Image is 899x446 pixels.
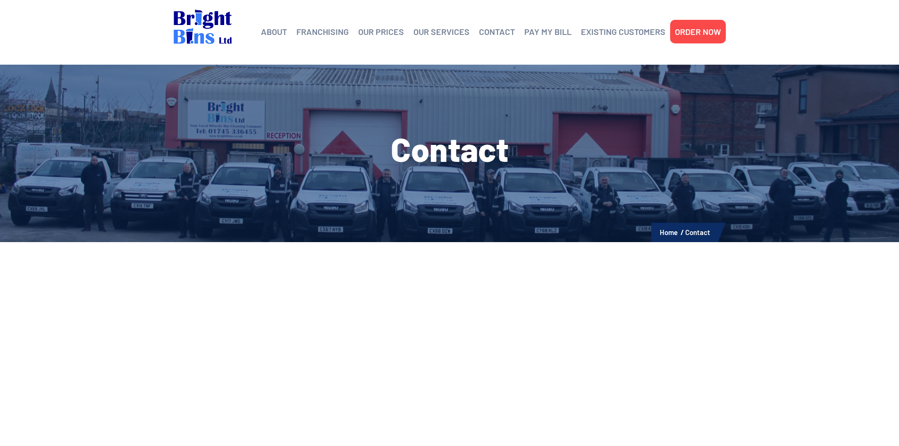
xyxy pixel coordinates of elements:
[296,25,349,39] a: FRANCHISING
[685,226,710,238] li: Contact
[675,25,721,39] a: ORDER NOW
[581,25,665,39] a: EXISTING CUSTOMERS
[524,25,571,39] a: PAY MY BILL
[174,132,726,165] h1: Contact
[261,25,287,39] a: ABOUT
[479,25,515,39] a: CONTACT
[660,228,678,236] a: Home
[358,25,404,39] a: OUR PRICES
[413,25,470,39] a: OUR SERVICES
